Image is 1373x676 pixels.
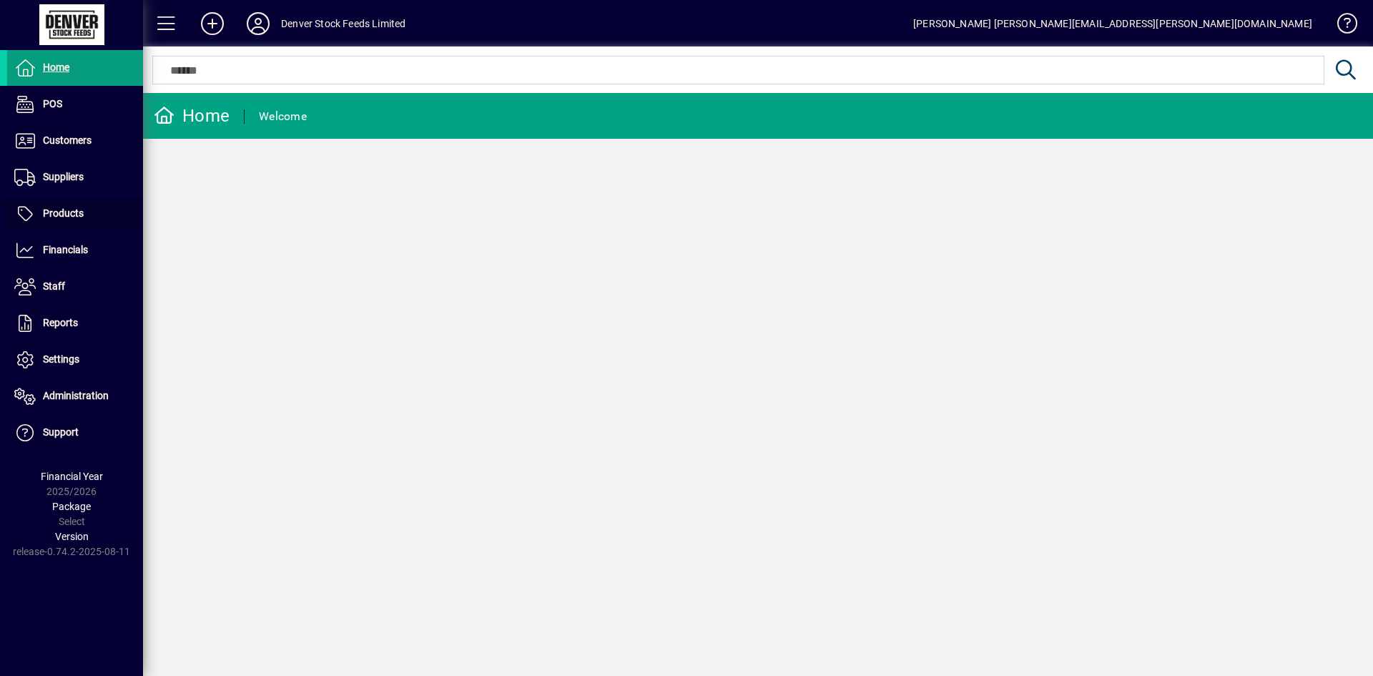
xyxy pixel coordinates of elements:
[43,134,92,146] span: Customers
[1327,3,1355,49] a: Knowledge Base
[41,471,103,482] span: Financial Year
[43,317,78,328] span: Reports
[7,378,143,414] a: Administration
[7,342,143,378] a: Settings
[7,123,143,159] a: Customers
[7,305,143,341] a: Reports
[190,11,235,36] button: Add
[7,87,143,122] a: POS
[43,244,88,255] span: Financials
[43,62,69,73] span: Home
[43,171,84,182] span: Suppliers
[281,12,406,35] div: Denver Stock Feeds Limited
[43,390,109,401] span: Administration
[43,353,79,365] span: Settings
[7,232,143,268] a: Financials
[913,12,1312,35] div: [PERSON_NAME] [PERSON_NAME][EMAIL_ADDRESS][PERSON_NAME][DOMAIN_NAME]
[43,98,62,109] span: POS
[52,501,91,512] span: Package
[55,531,89,542] span: Version
[43,426,79,438] span: Support
[7,269,143,305] a: Staff
[7,415,143,451] a: Support
[43,280,65,292] span: Staff
[235,11,281,36] button: Profile
[259,105,307,128] div: Welcome
[7,196,143,232] a: Products
[43,207,84,219] span: Products
[7,160,143,195] a: Suppliers
[154,104,230,127] div: Home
